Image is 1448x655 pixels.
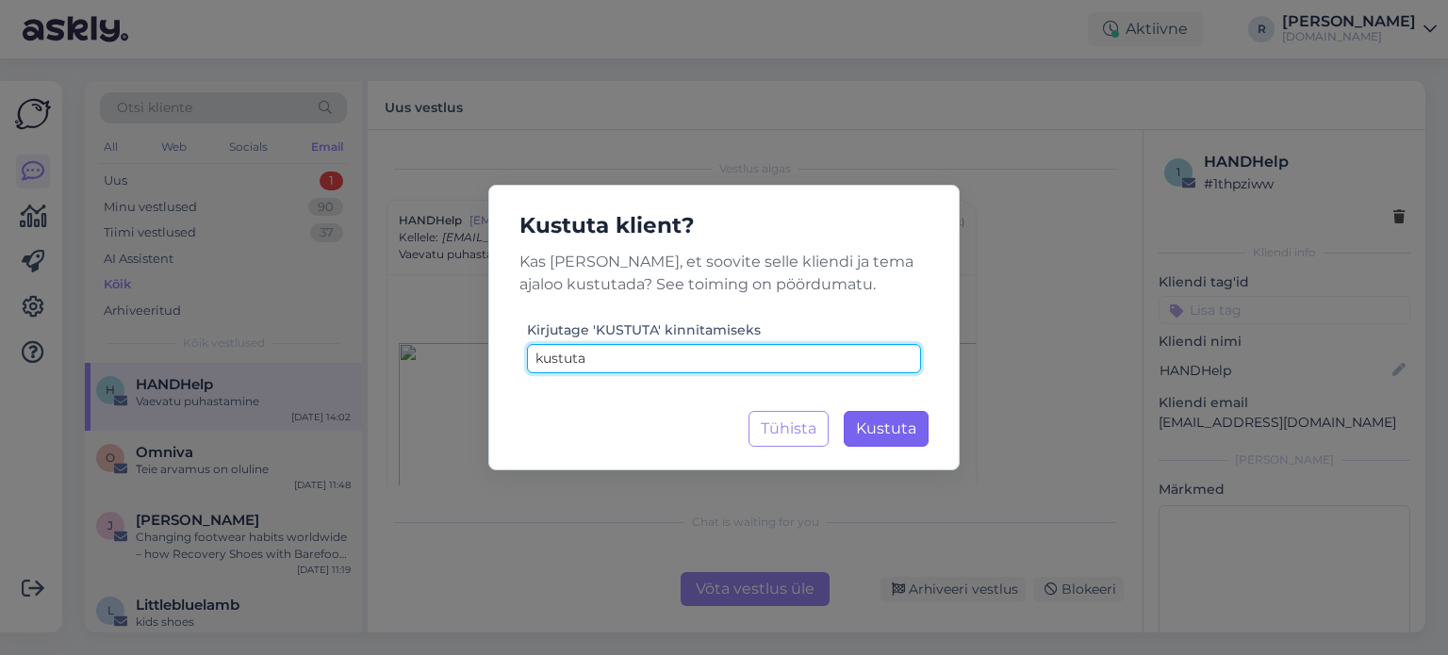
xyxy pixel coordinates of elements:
button: Kustuta [844,411,929,447]
p: Kas [PERSON_NAME], et soovite selle kliendi ja tema ajaloo kustutada? See toiming on pöördumatu. [504,251,944,296]
label: Kirjutage 'KUSTUTA' kinnitamiseks [527,320,761,340]
span: Kustuta [856,419,916,437]
h5: Kustuta klient? [504,208,944,243]
button: Tühista [749,411,829,447]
